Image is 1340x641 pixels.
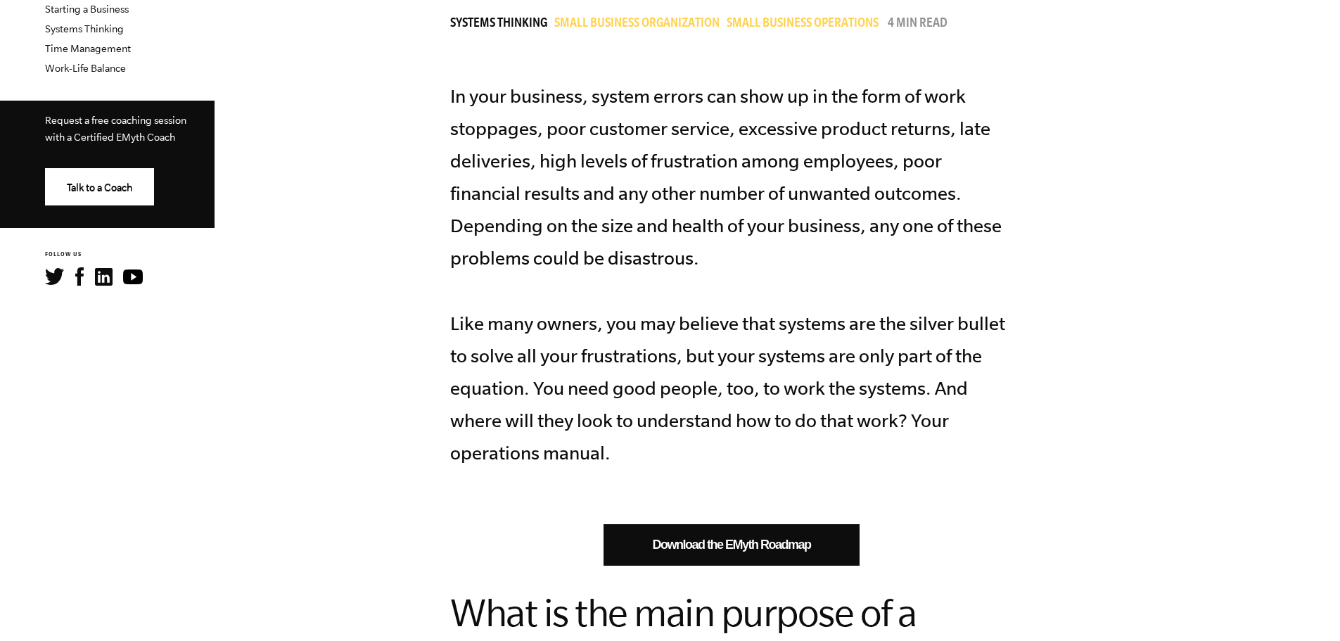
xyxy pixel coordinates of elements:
[45,43,131,54] a: Time Management
[450,18,547,32] span: Systems Thinking
[450,80,1013,469] p: In your business, system errors can show up in the form of work stoppages, poor customer service,...
[67,182,132,193] span: Talk to a Coach
[45,4,129,15] a: Starting a Business
[727,18,886,32] a: Small Business Operations
[554,18,720,32] span: Small Business Organization
[45,268,64,285] img: Twitter
[1270,573,1340,641] iframe: Chat Widget
[45,250,215,260] h6: FOLLOW US
[45,112,192,146] p: Request a free coaching session with a Certified EMyth Coach
[554,18,727,32] a: Small Business Organization
[45,168,154,205] a: Talk to a Coach
[123,269,143,284] img: YouTube
[95,268,113,286] img: LinkedIn
[45,23,124,34] a: Systems Thinking
[45,63,126,74] a: Work-Life Balance
[888,18,947,32] p: 4 min read
[727,18,879,32] span: Small Business Operations
[604,524,860,566] a: Download the EMyth Roadmap
[75,267,84,286] img: Facebook
[450,18,554,32] a: Systems Thinking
